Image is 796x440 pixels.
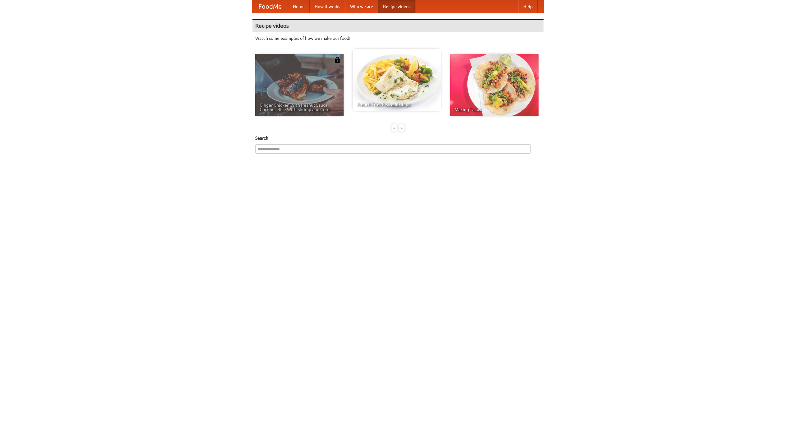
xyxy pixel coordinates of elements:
a: Home [288,0,310,13]
img: 483408.png [334,57,340,63]
a: Recipe videos [378,0,415,13]
a: French Fries Fish and Chips [353,49,441,111]
h4: Recipe videos [252,20,544,32]
div: « [391,124,397,132]
p: Watch some examples of how we make our food! [255,35,541,41]
span: French Fries Fish and Chips [357,102,437,107]
a: Who we are [345,0,378,13]
span: Making Tacos [455,107,534,112]
a: Making Tacos [450,54,539,116]
div: » [399,124,405,132]
a: FoodMe [252,0,288,13]
a: How it works [310,0,345,13]
a: Help [518,0,538,13]
h5: Search [255,135,541,141]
